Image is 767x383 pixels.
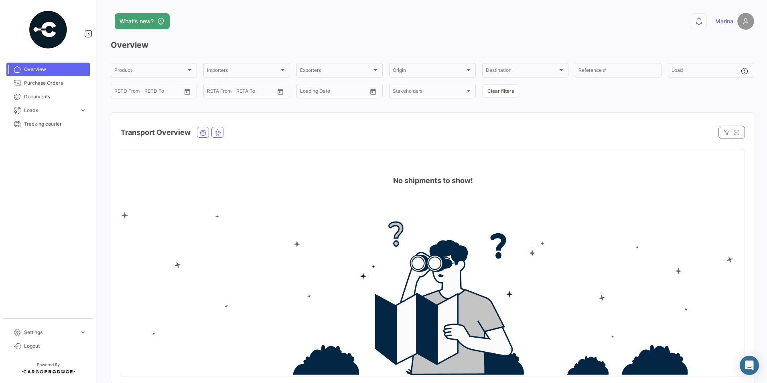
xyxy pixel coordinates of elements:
button: Clear filters [482,84,519,98]
a: Overview [6,63,90,76]
input: From [207,90,218,95]
h3: Overview [111,39,754,51]
span: Destination [486,69,558,74]
span: Origin [393,69,465,74]
input: To [317,90,349,95]
span: Settings [24,329,76,336]
span: Stakeholders [393,90,465,95]
span: Tracking courier [24,120,87,128]
h4: No shipments to show! [393,175,473,186]
img: no-info.png [121,212,745,375]
input: From [300,90,311,95]
input: To [224,90,256,95]
span: Marina [715,17,733,25]
span: expand_more [79,329,87,336]
button: Open calendar [367,86,379,98]
button: Open calendar [181,86,193,98]
a: Purchase Orders [6,76,90,90]
button: What's new? [115,13,170,29]
span: expand_more [79,107,87,114]
input: To [131,90,163,95]
h4: Transport Overview [121,127,191,138]
span: Logout [24,342,87,350]
button: Open calendar [274,86,286,98]
input: From [114,90,126,95]
a: Tracking courier [6,117,90,131]
span: Product [114,69,186,74]
a: Documents [6,90,90,104]
button: Air [212,127,223,137]
span: Purchase Orders [24,79,87,87]
span: What's new? [120,17,154,25]
img: placeholder-user.png [737,13,754,30]
span: Importers [207,69,279,74]
span: Exporters [300,69,372,74]
span: Loads [24,107,76,114]
img: powered-by.png [28,10,68,50]
span: Overview [24,66,87,73]
span: Documents [24,93,87,100]
div: Abrir Intercom Messenger [740,356,759,375]
button: Ocean [197,127,209,137]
